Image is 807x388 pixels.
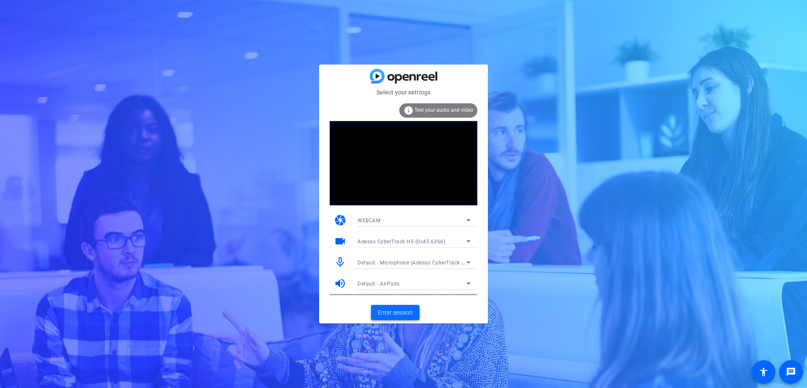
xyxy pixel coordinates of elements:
[334,256,347,269] mat-icon: mic_none
[357,239,445,245] span: Adesso CyberTrack H5 (0c45:6366)
[334,214,347,226] mat-icon: camera
[403,105,414,116] mat-icon: info
[758,367,769,377] mat-icon: accessibility
[334,277,347,290] mat-icon: volume_up
[371,305,420,320] button: Enter session
[786,367,796,377] mat-icon: message
[378,308,413,317] span: Enter session
[357,281,400,287] span: Default - AirPods
[370,69,437,84] img: blue-gradient.svg
[334,235,347,248] mat-icon: videocam
[357,259,471,266] span: Default - Microphone (Adesso CyberTrack H5)
[414,107,473,113] span: Test your audio and video
[319,88,488,97] mat-card-subtitle: Select your settings
[357,218,380,224] span: WEBCAM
